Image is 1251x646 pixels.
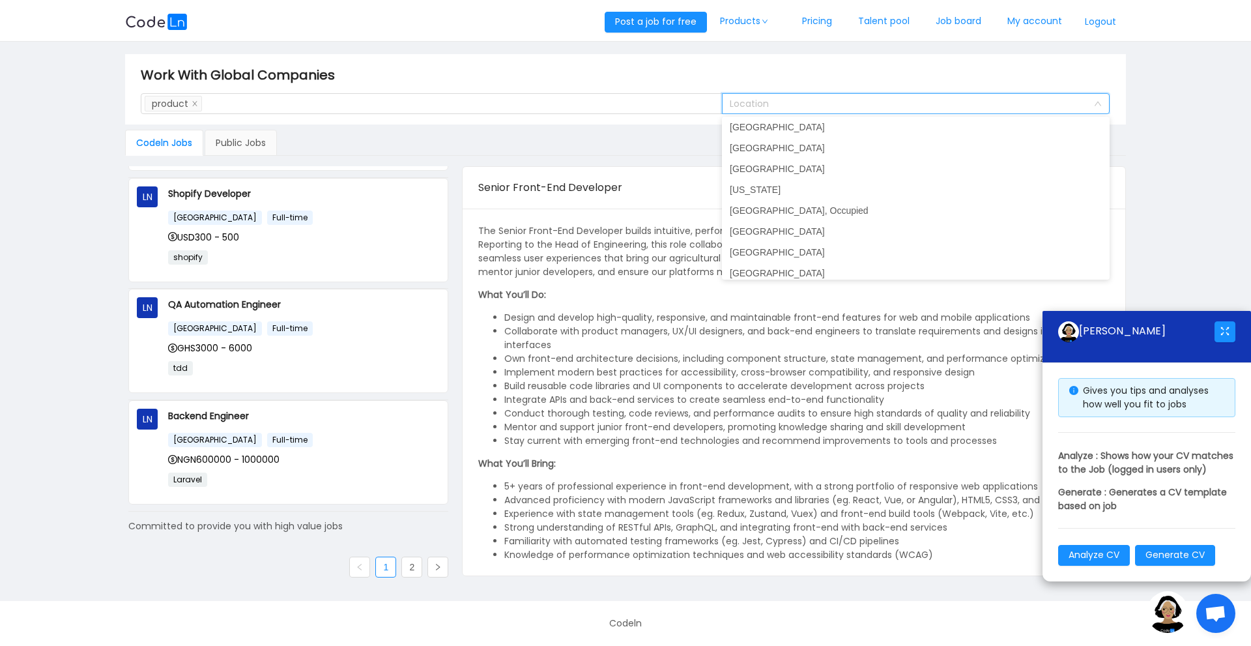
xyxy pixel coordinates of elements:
[722,221,1110,242] li: [GEOGRAPHIC_DATA]
[267,321,313,336] span: Full-time
[1058,486,1235,513] p: Generate : Generates a CV template based on job
[1135,545,1215,566] button: Generate CV
[504,548,1110,562] li: Knowledge of performance optimization techniques and web accessibility standards (WCAG)
[1215,321,1235,342] button: icon: fullscreen
[152,96,188,111] div: product
[1196,594,1235,633] div: Open chat
[168,455,177,464] i: icon: dollar
[722,242,1110,263] li: [GEOGRAPHIC_DATA]
[478,288,546,301] strong: What You’ll Do:
[376,557,395,577] a: 1
[128,520,448,533] div: Committed to provide you with high value jobs
[504,493,1110,507] li: Advanced proficiency with modern JavaScript frameworks and libraries (eg. React, Vue, or Angular)...
[504,507,1110,521] li: Experience with state management tools (eg. Redux, Zustand, Vuex) and front-end build tools (Webp...
[1075,12,1126,33] button: Logout
[168,473,207,487] span: Laravel
[145,96,202,111] li: product
[504,393,1110,407] li: Integrate APIs and back-end services to create seamless end-to-end functionality
[125,130,203,156] div: Codeln Jobs
[504,379,1110,393] li: Build reusable code libraries and UI components to accelerate development across projects
[722,138,1110,158] li: [GEOGRAPHIC_DATA]
[168,342,252,355] span: GHS3000 - 6000
[168,211,262,225] span: [GEOGRAPHIC_DATA]
[1058,449,1235,477] p: Analyze : Shows how your CV matches to the Job (logged in users only)
[434,563,442,571] i: icon: right
[1147,591,1188,633] img: ground.ddcf5dcf.png
[722,117,1110,138] li: [GEOGRAPHIC_DATA]
[401,557,422,578] li: 2
[375,557,396,578] li: 1
[192,100,198,108] i: icon: close
[1058,545,1130,566] button: Analyze CV
[504,480,1110,493] li: 5+ years of professional experience in front-end development, with a strong portfolio of responsi...
[168,297,440,312] p: QA Automation Engineer
[168,231,239,244] span: USD300 - 500
[504,407,1110,420] li: Conduct thorough testing, code reviews, and performance audits to ensure high standards of qualit...
[504,352,1110,366] li: Own front-end architecture decisions, including component structure, state management, and perfor...
[168,344,177,353] i: icon: dollar
[143,409,152,430] span: LN
[722,263,1110,284] li: [GEOGRAPHIC_DATA]
[478,180,622,195] span: Senior Front-End Developer
[168,361,193,375] span: tdd
[267,211,313,225] span: Full-time
[761,18,769,25] i: icon: down
[478,457,556,470] strong: What You’ll Bring:
[722,158,1110,179] li: [GEOGRAPHIC_DATA]
[168,433,262,447] span: [GEOGRAPHIC_DATA]
[349,557,370,578] li: Previous Page
[722,200,1110,221] li: [GEOGRAPHIC_DATA], Occupied
[427,557,448,578] li: Next Page
[1083,384,1209,411] span: Gives you tips and analyses how well you fit to jobs
[168,409,440,423] p: Backend Engineer
[205,130,277,156] div: Public Jobs
[605,15,707,28] a: Post a job for free
[168,250,208,265] span: shopify
[143,186,152,207] span: LN
[478,224,1110,279] p: The Senior Front-End Developer builds intuitive, performant, and visually engaging user interface...
[504,366,1110,379] li: Implement modern best practices for accessibility, cross-browser compatibility, and responsive de...
[168,186,440,201] p: Shopify Developer
[504,535,1110,548] li: Familiarity with automated testing frameworks (eg. Jest, Cypress) and CI/CD pipelines
[402,557,422,577] a: 2
[504,325,1110,352] li: Collaborate with product managers, UX/UI designers, and back-end engineers to translate requireme...
[125,14,188,30] img: logobg.f302741d.svg
[168,321,262,336] span: [GEOGRAPHIC_DATA]
[267,433,313,447] span: Full-time
[504,521,1110,535] li: Strong understanding of RESTful APIs, GraphQL, and integrating front-end with back-end services
[504,434,1110,448] li: Stay current with emerging front-end technologies and recommend improvements to tools and processes
[504,311,1110,325] li: Design and develop high-quality, responsive, and maintainable front-end features for web and mobi...
[1058,321,1215,342] div: [PERSON_NAME]
[168,453,280,466] span: NGN600000 - 1000000
[141,65,343,85] span: Work With Global Companies
[605,12,707,33] button: Post a job for free
[168,232,177,241] i: icon: dollar
[722,179,1110,200] li: [US_STATE]
[356,563,364,571] i: icon: left
[1094,100,1102,109] i: icon: down
[1069,386,1078,395] i: icon: info-circle
[1058,321,1079,342] img: ground.ddcf5dcf.png
[504,420,1110,434] li: Mentor and support junior front-end developers, promoting knowledge sharing and skill development
[143,297,152,318] span: LN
